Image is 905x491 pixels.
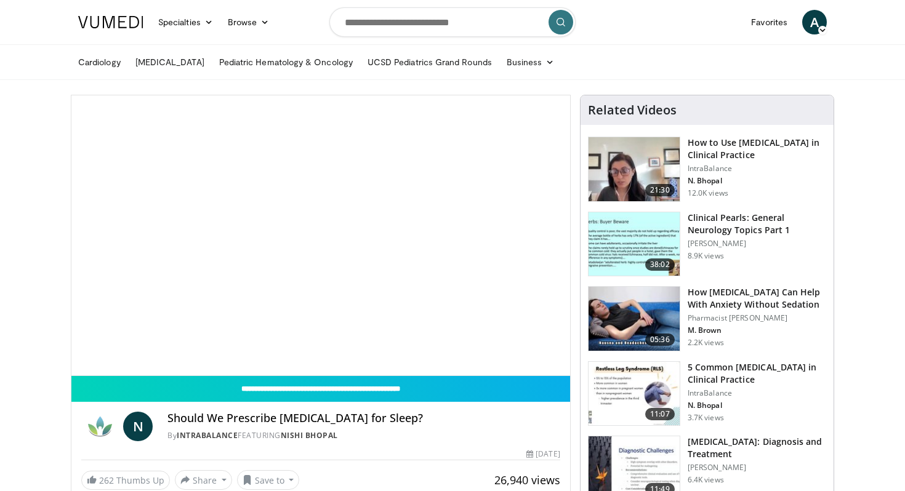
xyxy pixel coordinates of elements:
span: 262 [99,474,114,486]
p: Pharmacist [PERSON_NAME] [688,313,826,323]
a: 38:02 Clinical Pearls: General Neurology Topics Part 1 [PERSON_NAME] 8.9K views [588,212,826,277]
input: Search topics, interventions [329,7,576,37]
h4: Should We Prescribe [MEDICAL_DATA] for Sleep? [167,412,560,425]
a: A [802,10,827,34]
button: Share [175,470,232,490]
p: 2.2K views [688,338,724,348]
a: 262 Thumbs Up [81,471,170,490]
p: [PERSON_NAME] [688,463,826,473]
span: 26,940 views [494,473,560,487]
p: N. Bhopal [688,401,826,410]
a: [MEDICAL_DATA] [128,50,212,74]
p: 8.9K views [688,251,724,261]
img: 7bfe4765-2bdb-4a7e-8d24-83e30517bd33.150x105_q85_crop-smart_upscale.jpg [589,287,680,351]
p: [PERSON_NAME] [688,239,826,249]
a: Specialties [151,10,220,34]
div: [DATE] [526,449,560,460]
span: 05:36 [645,333,675,346]
p: 3.7K views [688,413,724,423]
a: N [123,412,153,441]
h3: How [MEDICAL_DATA] Can Help With Anxiety Without Sedation [688,286,826,311]
span: 11:07 [645,408,675,420]
h3: 5 Common [MEDICAL_DATA] in Clinical Practice [688,361,826,386]
img: 91ec4e47-6cc3-4d45-a77d-be3eb23d61cb.150x105_q85_crop-smart_upscale.jpg [589,212,680,276]
a: Cardiology [71,50,128,74]
h3: [MEDICAL_DATA]: Diagnosis and Treatment [688,436,826,460]
div: By FEATURING [167,430,560,441]
img: VuMedi Logo [78,16,143,28]
p: IntraBalance [688,164,826,174]
a: Favorites [744,10,795,34]
a: 21:30 How to Use [MEDICAL_DATA] in Clinical Practice IntraBalance N. Bhopal 12.0K views [588,137,826,202]
span: 38:02 [645,258,675,271]
a: Business [499,50,562,74]
video-js: Video Player [71,95,570,376]
a: UCSD Pediatrics Grand Rounds [360,50,499,74]
a: Browse [220,10,277,34]
h3: Clinical Pearls: General Neurology Topics Part 1 [688,212,826,236]
p: IntraBalance [688,388,826,398]
p: M. Brown [688,325,826,335]
a: 11:07 5 Common [MEDICAL_DATA] in Clinical Practice IntraBalance N. Bhopal 3.7K views [588,361,826,426]
a: Nishi Bhopal [281,430,338,441]
p: 6.4K views [688,475,724,485]
img: e41a58fc-c8b3-4e06-accc-3dd0b2ae14cc.150x105_q85_crop-smart_upscale.jpg [589,362,680,426]
p: 12.0K views [688,188,728,198]
a: 05:36 How [MEDICAL_DATA] Can Help With Anxiety Without Sedation Pharmacist [PERSON_NAME] M. Brown... [588,286,826,351]
button: Save to [237,470,300,490]
img: 662646f3-24dc-48fd-91cb-7f13467e765c.150x105_q85_crop-smart_upscale.jpg [589,137,680,201]
a: Pediatric Hematology & Oncology [212,50,360,74]
a: IntraBalance [177,430,238,441]
h3: How to Use [MEDICAL_DATA] in Clinical Practice [688,137,826,161]
p: N. Bhopal [688,176,826,186]
img: IntraBalance [81,412,118,441]
span: 21:30 [645,184,675,196]
h4: Related Videos [588,103,677,118]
